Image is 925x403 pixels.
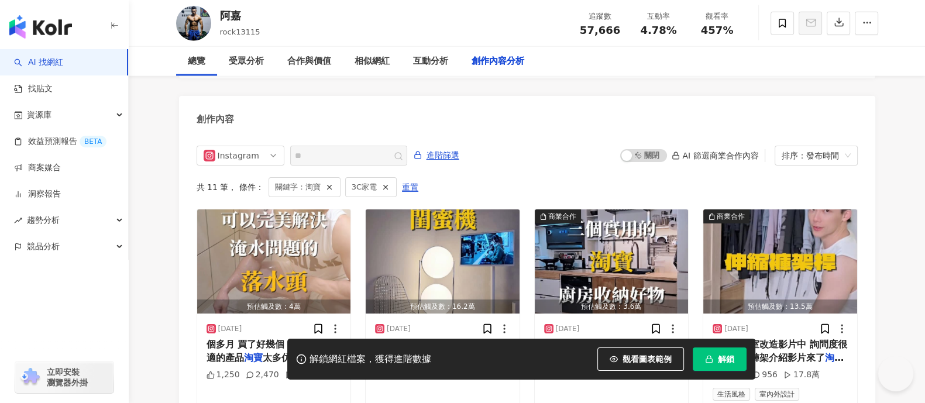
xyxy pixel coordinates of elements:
[176,6,211,41] img: KOL Avatar
[275,181,321,194] span: 關鍵字：淘寶
[703,299,857,314] div: 預估觸及數：13.5萬
[472,54,524,68] div: 創作內容分析
[310,353,431,366] div: 解鎖網紅檔案，獲得進階數據
[718,354,734,364] span: 解鎖
[352,181,377,194] span: 3C家電
[14,136,106,147] a: 效益預測報告BETA
[366,209,520,314] button: 預估觸及數：16.2萬
[197,113,234,126] div: 創作內容
[9,15,72,39] img: logo
[366,299,520,314] div: 預估觸及數：16.2萬
[47,367,88,388] span: 立即安裝 瀏覽器外掛
[703,209,857,314] button: 商業合作預估觸及數：13.5萬
[535,299,689,314] div: 預估觸及數：3.6萬
[14,162,61,174] a: 商案媒合
[713,388,750,401] span: 生活風格
[782,146,840,165] div: 排序：發布時間
[556,324,580,334] div: [DATE]
[220,8,260,23] div: 阿嘉
[229,54,264,68] div: 受眾分析
[366,209,520,314] img: post-image
[401,178,419,197] button: 重置
[218,324,242,334] div: [DATE]
[597,347,684,371] button: 觀看圖表範例
[701,25,734,36] span: 457%
[387,324,411,334] div: [DATE]
[14,216,22,225] span: rise
[755,388,799,401] span: 室內外設計
[287,54,331,68] div: 合作與價值
[693,347,747,371] button: 解鎖
[27,102,51,128] span: 資源庫
[623,354,672,364] span: 觀看圖表範例
[188,54,205,68] div: 總覽
[14,188,61,200] a: 洞察報告
[672,151,758,160] div: AI 篩選商業合作內容
[14,83,53,95] a: 找貼文
[27,233,60,260] span: 競品分析
[197,177,858,197] div: 共 11 筆 ， 條件：
[220,27,260,36] span: rock13115
[640,25,676,36] span: 4.78%
[548,211,576,222] div: 商業合作
[197,209,351,314] button: 預估觸及數：4萬
[19,368,42,387] img: chrome extension
[427,146,459,165] span: 進階篩選
[27,207,60,233] span: 趨勢分析
[15,361,114,393] a: chrome extension立即安裝 瀏覽器外掛
[703,209,857,314] img: post-image
[717,211,745,222] div: 商業合作
[413,54,448,68] div: 互動分析
[578,11,623,22] div: 追蹤數
[218,146,256,165] div: Instagram
[695,11,740,22] div: 觀看率
[197,209,351,314] img: post-image
[535,209,689,314] button: 商業合作預估觸及數：3.6萬
[355,54,390,68] div: 相似網紅
[724,324,748,334] div: [DATE]
[580,24,620,36] span: 57,666
[637,11,681,22] div: 互動率
[402,178,418,197] span: 重置
[535,209,689,314] img: post-image
[197,299,351,314] div: 預估觸及數：4萬
[14,57,63,68] a: searchAI 找網紅
[413,146,460,164] button: 進階篩選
